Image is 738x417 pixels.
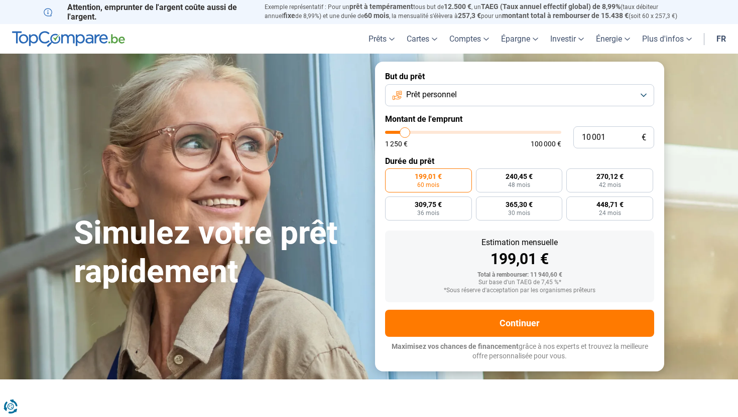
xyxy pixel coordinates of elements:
[506,201,533,208] span: 365,30 €
[393,252,646,267] div: 199,01 €
[401,24,443,54] a: Cartes
[74,214,363,291] h1: Simulez votre prêt rapidement
[710,24,732,54] a: fr
[506,173,533,180] span: 240,45 €
[508,182,530,188] span: 48 mois
[417,182,439,188] span: 60 mois
[590,24,636,54] a: Énergie
[636,24,698,54] a: Plus d'infos
[415,201,442,208] span: 309,75 €
[385,310,654,337] button: Continuer
[415,173,442,180] span: 199,01 €
[443,24,495,54] a: Comptes
[417,210,439,216] span: 36 mois
[362,24,401,54] a: Prêts
[596,173,624,180] span: 270,12 €
[596,201,624,208] span: 448,71 €
[393,287,646,294] div: *Sous réserve d'acceptation par les organismes prêteurs
[531,140,561,147] span: 100 000 €
[502,12,629,20] span: montant total à rembourser de 15.438 €
[385,156,654,166] label: Durée du prêt
[544,24,590,54] a: Investir
[458,12,481,20] span: 257,3 €
[599,182,621,188] span: 42 mois
[508,210,530,216] span: 30 mois
[385,114,654,124] label: Montant de l'emprunt
[393,239,646,247] div: Estimation mensuelle
[265,3,694,21] p: Exemple représentatif : Pour un tous but de , un (taux débiteur annuel de 8,99%) et une durée de ...
[642,133,646,142] span: €
[385,84,654,106] button: Prêt personnel
[364,12,389,20] span: 60 mois
[385,72,654,81] label: But du prêt
[393,279,646,286] div: Sur base d'un TAEG de 7,45 %*
[406,89,457,100] span: Prêt personnel
[283,12,295,20] span: fixe
[481,3,621,11] span: TAEG (Taux annuel effectif global) de 8,99%
[349,3,413,11] span: prêt à tempérament
[44,3,253,22] p: Attention, emprunter de l'argent coûte aussi de l'argent.
[385,342,654,361] p: grâce à nos experts et trouvez la meilleure offre personnalisée pour vous.
[393,272,646,279] div: Total à rembourser: 11 940,60 €
[12,31,125,47] img: TopCompare
[444,3,471,11] span: 12.500 €
[392,342,519,350] span: Maximisez vos chances de financement
[385,140,408,147] span: 1 250 €
[599,210,621,216] span: 24 mois
[495,24,544,54] a: Épargne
